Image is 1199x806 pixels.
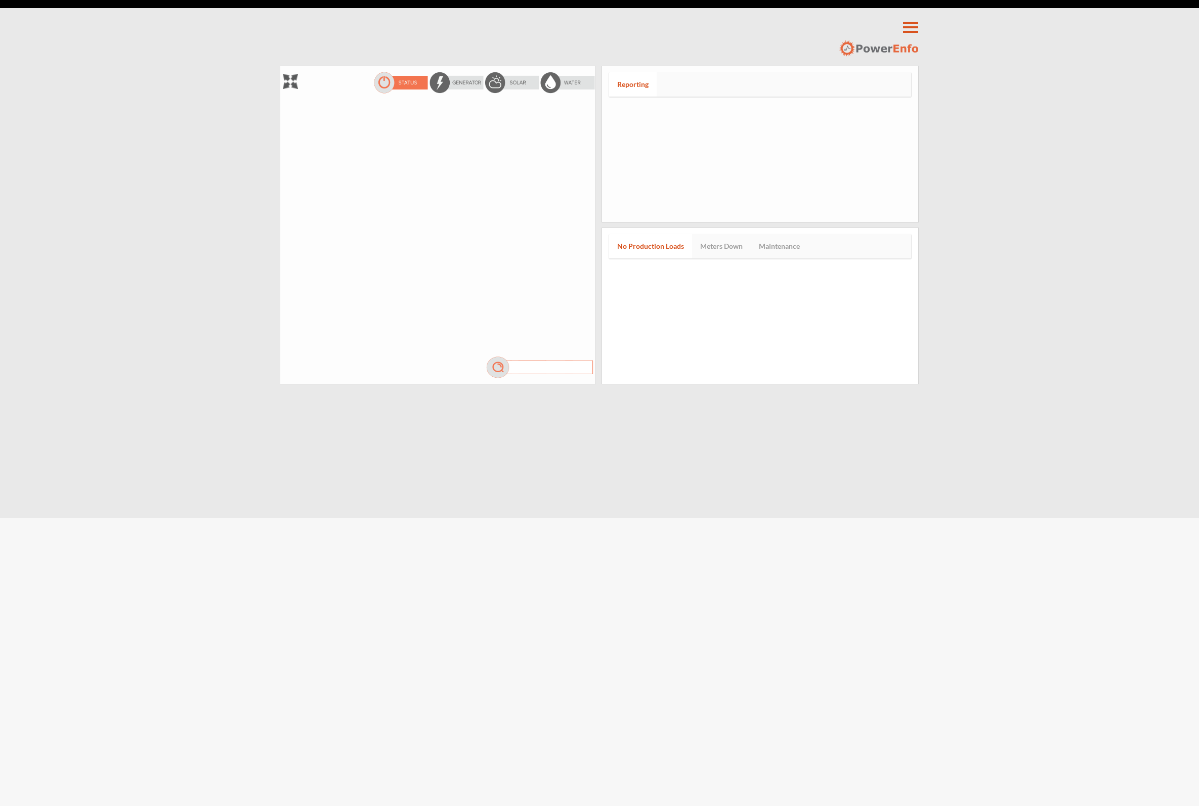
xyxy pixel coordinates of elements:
[839,40,918,57] img: logo
[485,356,595,379] img: mag.png
[373,71,429,94] img: statusOn.png
[540,71,595,94] img: waterOff.png
[751,234,808,258] a: Maintenance
[609,234,692,258] a: No Production Loads
[484,71,540,94] img: solarOff.png
[429,71,484,94] img: energyOff.png
[692,234,751,258] a: Meters Down
[609,72,657,97] a: Reporting
[283,74,298,89] img: zoom.png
